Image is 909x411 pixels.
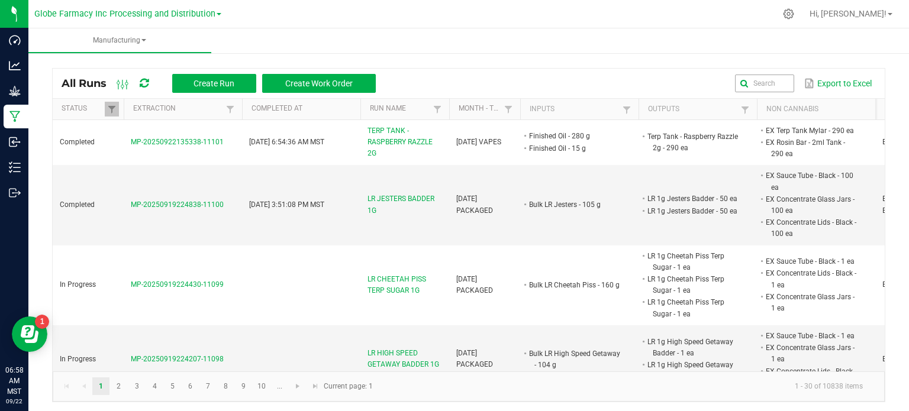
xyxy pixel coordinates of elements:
inline-svg: Grow [9,85,21,97]
a: Go to the last page [307,377,324,395]
span: [DATE] PACKAGED [456,275,493,295]
li: Bulk LR High Speed Getaway - 104 g [527,348,621,371]
span: Globe Farmacy Inc Processing and Distribution [34,9,215,19]
a: Filter [223,102,237,116]
li: LR 1g Cheetah Piss Terp Sugar - 1 ea [646,273,739,296]
li: Terp Tank - Raspberry Razzle 2g - 290 ea [646,131,739,154]
li: EX Concentrate Glass Jars - 100 ea [764,193,858,216]
a: ExtractionSortable [133,104,223,114]
a: Go to the next page [289,377,307,395]
li: EX Concentrate Lids - Black - 1 ea [764,267,858,290]
li: EX Terp Tank Mylar - 290 ea [764,125,858,137]
li: LR 1g High Speed Getaway Badder - 1 ea [646,359,739,382]
a: Page 3 [128,377,146,395]
button: Create Work Order [262,74,376,93]
span: Hi, [PERSON_NAME]! [810,9,887,18]
a: Filter [430,102,444,116]
span: MP-20250919224207-11098 [131,355,224,363]
span: Create Run [194,79,234,88]
a: Completed AtSortable [252,104,356,114]
a: Filter [620,102,634,117]
a: Filter [738,102,752,117]
div: All Runs [62,73,385,93]
inline-svg: Dashboard [9,34,21,46]
span: In Progress [60,355,96,363]
th: Outputs [639,99,757,120]
li: EX Rosin Bar - 2ml Tank - 290 ea [764,137,858,160]
span: [DATE] PACKAGED [456,349,493,368]
li: EX Concentrate Lids - Black - 1 ea [764,365,858,389]
iframe: Resource center [12,316,47,352]
inline-svg: Analytics [9,60,21,72]
a: StatusSortable [62,104,104,114]
inline-svg: Outbound [9,187,21,199]
inline-svg: Inbound [9,136,21,148]
li: EX Sauce Tube - Black - 1 ea [764,330,858,342]
a: Page 5 [164,377,181,395]
span: [DATE] PACKAGED [456,195,493,214]
a: Run NameSortable [370,104,430,114]
li: LR 1g Cheetah Piss Terp Sugar - 1 ea [646,250,739,273]
a: Page 9 [235,377,252,395]
li: EX Sauce Tube - Black - 100 ea [764,170,858,193]
span: MP-20250919224430-11099 [131,280,224,289]
span: Completed [60,200,95,209]
span: TERP TANK - RASPBERRY RAZZLE 2G [368,125,442,160]
li: Bulk LR Cheetah Piss - 160 g [527,279,621,291]
p: 09/22 [5,397,23,406]
a: Month - TypeSortable [459,104,501,114]
span: Manufacturing [28,35,211,46]
span: Go to the next page [293,381,302,391]
li: LR 1g Jesters Badder - 50 ea [646,193,739,205]
li: EX Concentrate Lids - Black - 100 ea [764,216,858,240]
kendo-pager: Current page: 1 [53,371,885,402]
span: MP-20250919224838-11100 [131,200,224,209]
a: Page 1 [92,377,109,395]
a: Page 4 [146,377,163,395]
li: EX Sauce Tube - Black - 1 ea [764,255,858,267]
li: LR 1g High Speed Getaway Badder - 1 ea [646,336,739,359]
div: Manage settings [781,8,796,20]
span: LR HIGH SPEED GETAWAY BADDER 1G [368,348,442,370]
a: Page 8 [217,377,234,395]
kendo-pager-info: 1 - 30 of 10838 items [380,377,872,396]
li: EX Concentrate Glass Jars - 1 ea [764,291,858,314]
span: Completed [60,138,95,146]
span: Create Work Order [285,79,353,88]
inline-svg: Manufacturing [9,111,21,122]
a: Manufacturing [28,28,211,53]
span: In Progress [60,280,96,289]
span: MP-20250922135338-11101 [131,138,224,146]
a: Page 6 [182,377,199,395]
input: Search [735,75,794,92]
p: 06:58 AM MST [5,365,23,397]
a: Filter [105,102,119,116]
li: Finished Oil - 15 g [527,143,621,154]
span: LR JESTERS BADDER 1G [368,193,442,216]
li: LR 1g Jesters Badder - 50 ea [646,205,739,217]
a: Page 2 [110,377,127,395]
inline-svg: Inventory [9,161,21,173]
button: Export to Excel [801,73,875,93]
button: Create Run [172,74,256,93]
li: Bulk LR Jesters - 105 g [527,199,621,211]
li: Finished Oil - 280 g [527,130,621,142]
li: LR 1g Cheetah Piss Terp Sugar - 1 ea [646,296,739,319]
span: [DATE] 6:54:36 AM MST [249,138,324,146]
li: EX Concentrate Glass Jars - 1 ea [764,342,858,365]
a: Page 7 [199,377,217,395]
a: Page 10 [253,377,270,395]
th: Inputs [520,99,639,120]
iframe: Resource center unread badge [35,315,49,329]
a: Filter [501,102,515,116]
span: [DATE] 3:51:08 PM MST [249,200,324,209]
th: Non Cannabis [757,99,875,120]
span: LR CHEETAH PISS TERP SUGAR 1G [368,274,442,296]
a: Page 11 [271,377,288,395]
span: [DATE] VAPES [456,138,501,146]
span: Go to the last page [311,381,320,391]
